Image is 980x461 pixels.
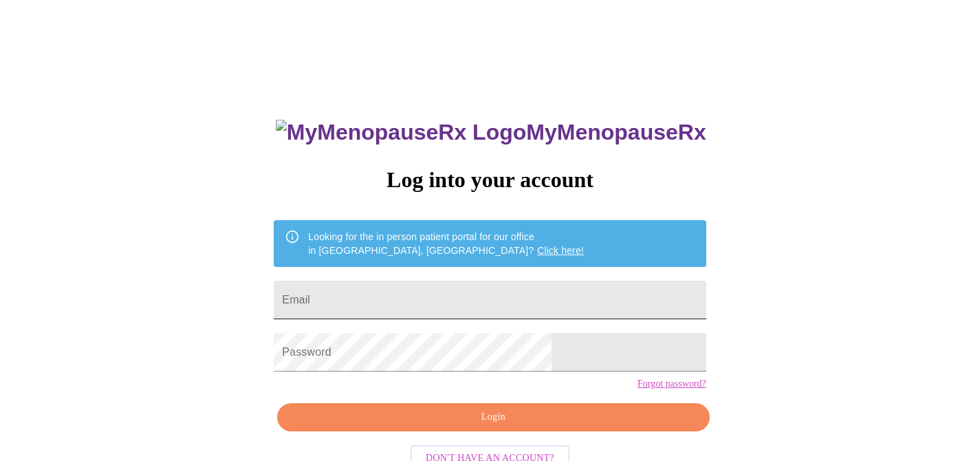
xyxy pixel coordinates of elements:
a: Forgot password? [638,378,706,389]
h3: MyMenopauseRx [276,120,706,145]
img: MyMenopauseRx Logo [276,120,526,145]
h3: Log into your account [274,167,706,193]
div: Looking for the in person patient portal for our office in [GEOGRAPHIC_DATA], [GEOGRAPHIC_DATA]? [308,224,584,263]
span: Login [293,409,693,426]
button: Login [277,403,709,431]
a: Click here! [537,245,584,256]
